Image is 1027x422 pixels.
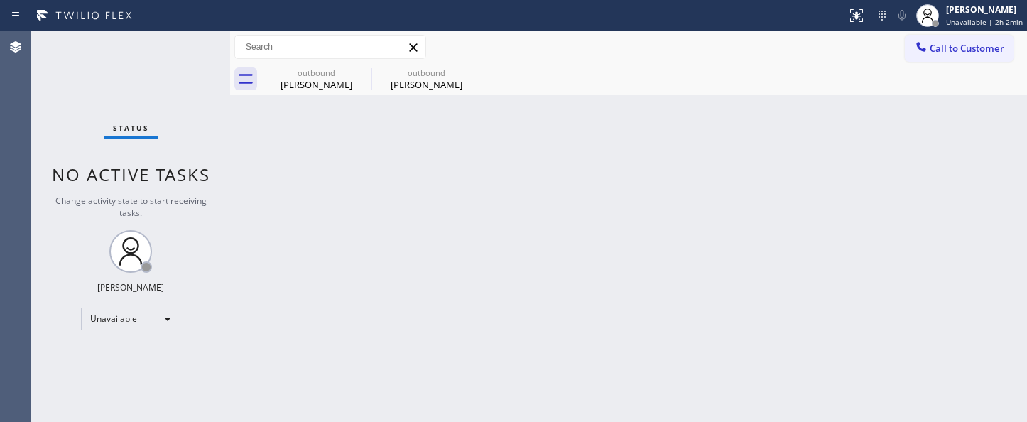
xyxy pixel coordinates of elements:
div: [PERSON_NAME] [373,78,480,91]
button: Call to Customer [905,35,1014,62]
div: [PERSON_NAME] [946,4,1023,16]
div: outbound [373,67,480,78]
span: No active tasks [52,163,210,186]
input: Search [235,36,425,58]
div: [PERSON_NAME] [263,78,370,91]
span: Call to Customer [930,42,1004,55]
span: Status [113,123,149,133]
button: Mute [892,6,912,26]
div: [PERSON_NAME] [97,281,164,293]
div: Lily Cao [263,63,370,95]
div: Unavailable [81,308,180,330]
span: Change activity state to start receiving tasks. [55,195,207,219]
span: Unavailable | 2h 2min [946,17,1023,27]
div: Allan Tallarico [373,63,480,95]
div: outbound [263,67,370,78]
